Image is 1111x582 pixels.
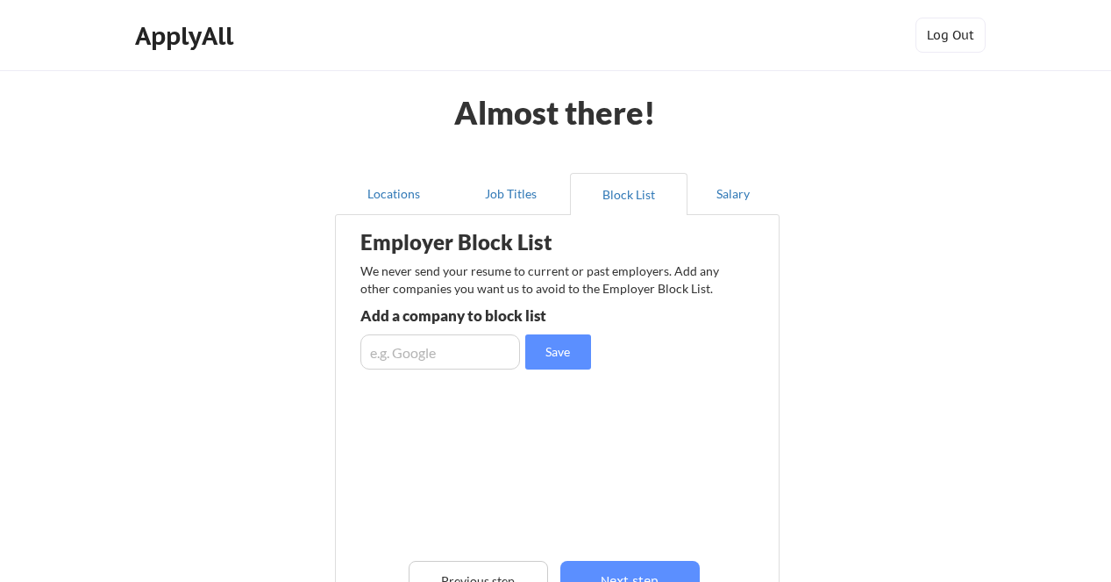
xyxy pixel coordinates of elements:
[432,97,677,128] div: Almost there!
[360,334,520,370] input: e.g. Google
[360,308,617,323] div: Add a company to block list
[360,232,636,253] div: Employer Block List
[525,334,591,370] button: Save
[335,173,452,215] button: Locations
[135,21,239,51] div: ApplyAll
[452,173,570,215] button: Job Titles
[687,173,780,215] button: Salary
[915,18,986,53] button: Log Out
[360,262,730,297] div: We never send your resume to current or past employers. Add any other companies you want us to av...
[570,173,687,215] button: Block List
